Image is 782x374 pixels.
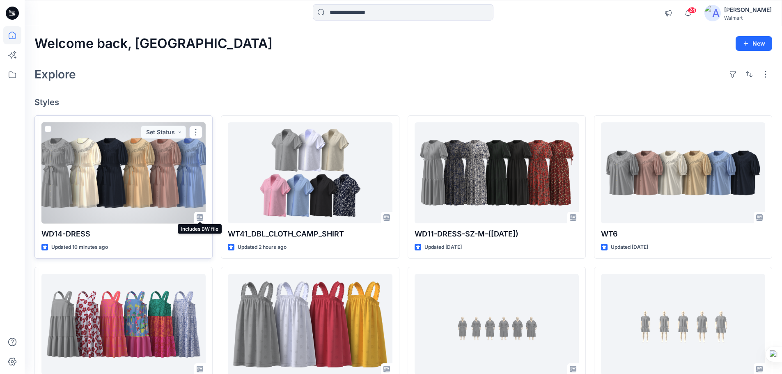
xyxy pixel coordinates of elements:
a: WT6 [601,122,765,224]
img: avatar [704,5,721,21]
span: 24 [688,7,697,14]
a: WT41_DBL_CLOTH_CAMP_SHIRT [228,122,392,224]
p: Updated 2 hours ago [238,243,287,252]
div: [PERSON_NAME] [724,5,772,15]
p: Updated [DATE] [424,243,462,252]
div: Walmart [724,15,772,21]
p: WD11-DRESS-SZ-M-([DATE]) [415,228,579,240]
p: WT41_DBL_CLOTH_CAMP_SHIRT [228,228,392,240]
p: Updated 10 minutes ago [51,243,108,252]
a: WD14-DRESS [41,122,206,224]
a: WD11-DRESS-SZ-M-(24-07-25) [415,122,579,224]
h4: Styles [34,97,772,107]
h2: Welcome back, [GEOGRAPHIC_DATA] [34,36,273,51]
button: New [736,36,772,51]
p: Updated [DATE] [611,243,648,252]
h2: Explore [34,68,76,81]
p: WD14-DRESS [41,228,206,240]
p: WT6 [601,228,765,240]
